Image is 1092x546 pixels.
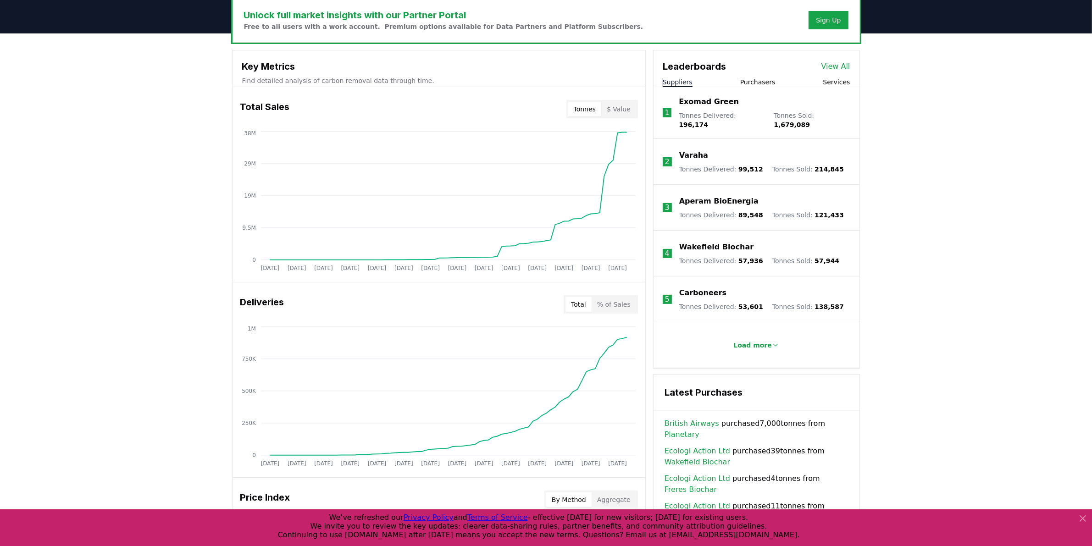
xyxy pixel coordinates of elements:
[314,265,333,272] tspan: [DATE]
[474,461,493,467] tspan: [DATE]
[448,461,466,467] tspan: [DATE]
[665,457,730,468] a: Wakefield Biochar
[244,193,256,199] tspan: 19M
[772,210,844,220] p: Tonnes Sold :
[592,297,636,312] button: % of Sales
[367,461,386,467] tspan: [DATE]
[248,325,256,332] tspan: 1M
[341,461,360,467] tspan: [DATE]
[582,265,600,272] tspan: [DATE]
[665,473,730,484] a: Ecologi Action Ltd
[809,11,848,29] button: Sign Up
[774,121,810,128] span: 1,679,089
[568,102,601,116] button: Tonnes
[815,303,844,310] span: 138,587
[772,165,844,174] p: Tonnes Sold :
[394,265,413,272] tspan: [DATE]
[242,388,256,394] tspan: 500K
[665,501,730,512] a: Ecologi Action Ltd
[774,111,850,129] p: Tonnes Sold :
[738,211,763,219] span: 89,548
[823,77,850,87] button: Services
[740,77,776,87] button: Purchasers
[582,461,600,467] tspan: [DATE]
[665,156,670,167] p: 2
[242,420,256,426] tspan: 250K
[679,302,763,311] p: Tonnes Delivered :
[244,8,643,22] h3: Unlock full market insights with our Partner Portal
[592,492,636,507] button: Aggregate
[815,211,844,219] span: 121,433
[242,60,636,73] h3: Key Metrics
[738,165,763,173] span: 99,512
[679,196,759,207] p: Aperam BioEnergia
[601,102,636,116] button: $ Value
[815,257,839,265] span: 57,944
[679,165,763,174] p: Tonnes Delivered :
[772,256,839,265] p: Tonnes Sold :
[679,96,739,107] a: Exomad Green
[474,265,493,272] tspan: [DATE]
[528,461,547,467] tspan: [DATE]
[554,461,573,467] tspan: [DATE]
[242,356,256,362] tspan: 750K
[815,165,844,173] span: 214,845
[726,336,787,354] button: Load more
[665,107,669,118] p: 1
[821,61,850,72] a: View All
[665,501,848,523] span: purchased 11 tonnes from
[261,265,279,272] tspan: [DATE]
[501,461,520,467] tspan: [DATE]
[252,257,256,263] tspan: 0
[608,461,627,467] tspan: [DATE]
[240,491,290,509] h3: Price Index
[554,265,573,272] tspan: [DATE]
[665,386,848,399] h3: Latest Purchases
[665,202,670,213] p: 3
[679,150,708,161] a: Varaha
[665,484,717,495] a: Freres Biochar
[738,257,763,265] span: 57,936
[816,16,841,25] a: Sign Up
[242,225,255,231] tspan: 9.5M
[665,418,848,440] span: purchased 7,000 tonnes from
[261,461,279,467] tspan: [DATE]
[679,121,708,128] span: 196,174
[244,22,643,31] p: Free to all users with a work account. Premium options available for Data Partners and Platform S...
[314,461,333,467] tspan: [DATE]
[565,297,592,312] button: Total
[546,492,592,507] button: By Method
[679,242,754,253] a: Wakefield Biochar
[367,265,386,272] tspan: [DATE]
[663,77,693,87] button: Suppliers
[501,265,520,272] tspan: [DATE]
[772,302,844,311] p: Tonnes Sold :
[421,461,440,467] tspan: [DATE]
[733,341,772,350] p: Load more
[448,265,466,272] tspan: [DATE]
[252,452,256,458] tspan: 0
[665,418,719,429] a: British Airways
[665,446,730,457] a: Ecologi Action Ltd
[240,100,290,118] h3: Total Sales
[341,265,360,272] tspan: [DATE]
[679,287,726,298] a: Carboneers
[244,160,256,167] tspan: 29M
[679,111,765,129] p: Tonnes Delivered :
[738,303,763,310] span: 53,601
[421,265,440,272] tspan: [DATE]
[287,461,306,467] tspan: [DATE]
[394,461,413,467] tspan: [DATE]
[665,248,670,259] p: 4
[665,473,848,495] span: purchased 4 tonnes from
[665,446,848,468] span: purchased 39 tonnes from
[240,295,284,314] h3: Deliveries
[665,429,699,440] a: Planetary
[608,265,627,272] tspan: [DATE]
[287,265,306,272] tspan: [DATE]
[528,265,547,272] tspan: [DATE]
[663,60,726,73] h3: Leaderboards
